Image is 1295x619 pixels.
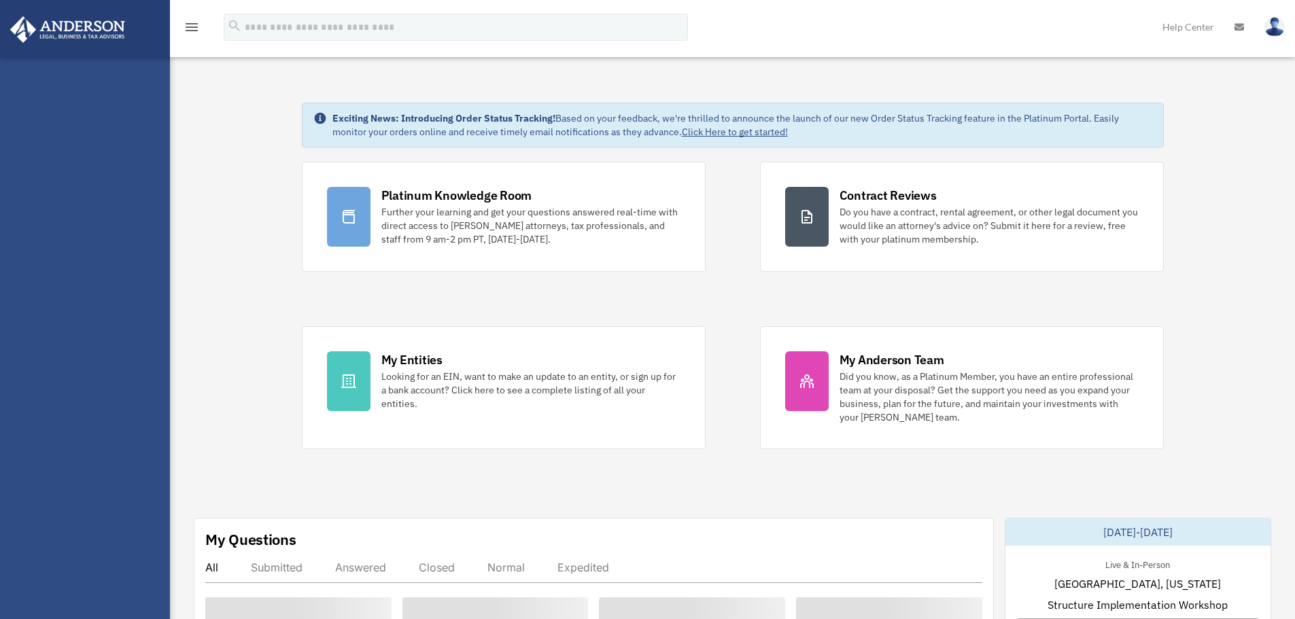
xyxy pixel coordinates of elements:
[682,126,788,138] a: Click Here to get started!
[840,370,1139,424] div: Did you know, as a Platinum Member, you have an entire professional team at your disposal? Get th...
[1264,17,1285,37] img: User Pic
[205,529,296,550] div: My Questions
[381,370,680,410] div: Looking for an EIN, want to make an update to an entity, or sign up for a bank account? Click her...
[335,561,386,574] div: Answered
[302,162,706,272] a: Platinum Knowledge Room Further your learning and get your questions answered real-time with dire...
[332,111,1152,139] div: Based on your feedback, we're thrilled to announce the launch of our new Order Status Tracking fe...
[205,561,218,574] div: All
[557,561,609,574] div: Expedited
[760,326,1164,449] a: My Anderson Team Did you know, as a Platinum Member, you have an entire professional team at your...
[1054,576,1221,592] span: [GEOGRAPHIC_DATA], [US_STATE]
[332,112,555,124] strong: Exciting News: Introducing Order Status Tracking!
[419,561,455,574] div: Closed
[381,205,680,246] div: Further your learning and get your questions answered real-time with direct access to [PERSON_NAM...
[1048,597,1228,613] span: Structure Implementation Workshop
[6,16,129,43] img: Anderson Advisors Platinum Portal
[184,19,200,35] i: menu
[227,18,242,33] i: search
[487,561,525,574] div: Normal
[251,561,303,574] div: Submitted
[760,162,1164,272] a: Contract Reviews Do you have a contract, rental agreement, or other legal document you would like...
[1005,518,1271,546] div: [DATE]-[DATE]
[840,351,944,368] div: My Anderson Team
[381,187,532,204] div: Platinum Knowledge Room
[302,326,706,449] a: My Entities Looking for an EIN, want to make an update to an entity, or sign up for a bank accoun...
[840,187,937,204] div: Contract Reviews
[184,24,200,35] a: menu
[840,205,1139,246] div: Do you have a contract, rental agreement, or other legal document you would like an attorney's ad...
[1094,556,1181,571] div: Live & In-Person
[381,351,443,368] div: My Entities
